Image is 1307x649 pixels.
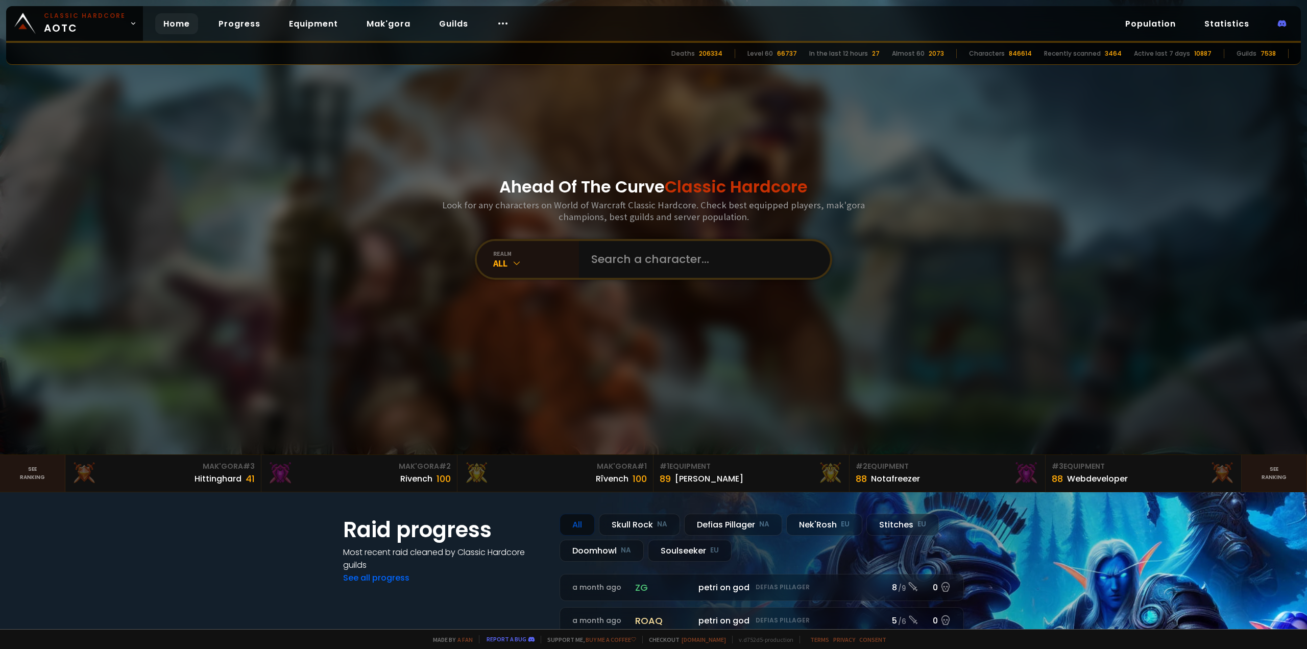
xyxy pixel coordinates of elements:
div: All [560,514,595,536]
span: Made by [427,636,473,643]
div: 27 [872,49,880,58]
div: Equipment [1052,461,1235,472]
div: Webdeveloper [1067,472,1128,485]
div: 100 [633,472,647,486]
a: Report a bug [487,635,526,643]
span: v. d752d5 - production [732,636,793,643]
a: #3Equipment88Webdeveloper [1046,455,1242,492]
a: Mak'Gora#2Rivench100 [261,455,457,492]
div: [PERSON_NAME] [675,472,743,485]
div: 846614 [1009,49,1032,58]
div: Stitches [866,514,939,536]
a: Home [155,13,198,34]
div: 10887 [1194,49,1212,58]
span: Support me, [541,636,636,643]
div: Guilds [1237,49,1256,58]
div: Rîvench [596,472,628,485]
a: Consent [859,636,886,643]
a: #2Equipment88Notafreezer [850,455,1046,492]
a: Mak'gora [358,13,419,34]
span: # 2 [439,461,451,471]
div: Hittinghard [195,472,241,485]
a: [DOMAIN_NAME] [682,636,726,643]
div: All [493,257,579,269]
div: Recently scanned [1044,49,1101,58]
div: Active last 7 days [1134,49,1190,58]
a: Privacy [833,636,855,643]
a: Terms [810,636,829,643]
div: Nek'Rosh [786,514,862,536]
span: Classic Hardcore [665,175,808,198]
span: # 1 [660,461,669,471]
div: Level 60 [747,49,773,58]
a: a month agozgpetri on godDefias Pillager8 /90 [560,574,964,601]
span: # 3 [1052,461,1063,471]
div: Rivench [400,472,432,485]
a: Population [1117,13,1184,34]
span: AOTC [44,11,126,36]
div: Mak'Gora [71,461,255,472]
span: # 1 [637,461,647,471]
div: Almost 60 [892,49,925,58]
small: EU [841,519,850,530]
input: Search a character... [585,241,818,278]
div: 3464 [1105,49,1122,58]
div: Defias Pillager [684,514,782,536]
div: 7538 [1261,49,1276,58]
span: Checkout [642,636,726,643]
div: Equipment [856,461,1039,472]
a: Seeranking [1242,455,1307,492]
div: 100 [437,472,451,486]
a: Progress [210,13,269,34]
small: EU [710,545,719,556]
div: realm [493,250,579,257]
div: 88 [1052,472,1063,486]
div: Mak'Gora [268,461,451,472]
a: a fan [457,636,473,643]
a: Statistics [1196,13,1257,34]
a: Mak'Gora#3Hittinghard41 [65,455,261,492]
span: # 3 [243,461,255,471]
div: 88 [856,472,867,486]
span: # 2 [856,461,867,471]
h3: Look for any characters on World of Warcraft Classic Hardcore. Check best equipped players, mak'g... [438,199,869,223]
div: 2073 [929,49,944,58]
div: Characters [969,49,1005,58]
a: Classic HardcoreAOTC [6,6,143,41]
div: 41 [246,472,255,486]
div: 206334 [699,49,722,58]
small: NA [657,519,667,530]
a: See all progress [343,572,409,584]
a: Mak'Gora#1Rîvench100 [457,455,653,492]
a: a month agoroaqpetri on godDefias Pillager5 /60 [560,607,964,634]
small: NA [759,519,769,530]
div: Doomhowl [560,540,644,562]
a: #1Equipment89[PERSON_NAME] [653,455,850,492]
small: NA [621,545,631,556]
h4: Most recent raid cleaned by Classic Hardcore guilds [343,546,547,571]
small: EU [917,519,926,530]
div: 89 [660,472,671,486]
div: In the last 12 hours [809,49,868,58]
div: Soulseeker [648,540,732,562]
div: 66737 [777,49,797,58]
div: Notafreezer [871,472,920,485]
small: Classic Hardcore [44,11,126,20]
a: Guilds [431,13,476,34]
div: Deaths [671,49,695,58]
div: Skull Rock [599,514,680,536]
h1: Ahead Of The Curve [499,175,808,199]
h1: Raid progress [343,514,547,546]
a: Buy me a coffee [586,636,636,643]
div: Mak'Gora [464,461,647,472]
a: Equipment [281,13,346,34]
div: Equipment [660,461,843,472]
